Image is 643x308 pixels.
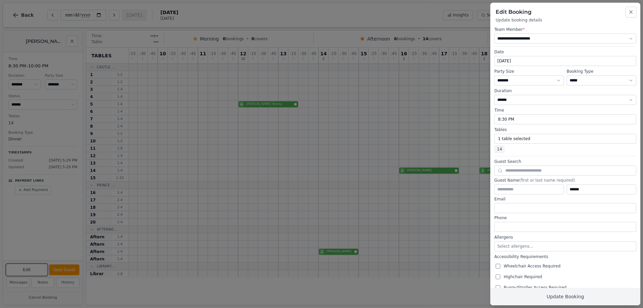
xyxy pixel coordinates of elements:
[490,288,640,305] button: Update Booking
[567,69,636,74] label: Booking Type
[519,178,575,183] span: (first or last name required)
[494,134,636,144] button: 1 table selected
[496,285,500,290] input: Buggy/Stroller Access Required
[494,235,636,240] label: Allergens
[494,254,636,259] label: Accessibility Requirements
[494,56,636,66] button: [DATE]
[494,215,636,221] label: Phone
[504,274,542,280] span: Highchair Required
[494,241,636,251] button: Select allergens...
[504,285,567,290] span: Buggy/Stroller Access Required
[494,108,636,113] label: Time
[494,145,505,153] span: 14
[494,88,636,94] label: Duration
[494,196,636,202] label: Email
[496,8,635,16] h2: Edit Booking
[494,27,636,32] label: Team Member
[494,114,636,124] button: 8:30 PM
[497,244,533,249] span: Select allergens...
[494,69,564,74] label: Party Size
[494,178,636,183] label: Guest Name
[494,127,636,132] label: Tables
[494,49,636,55] label: Date
[496,17,635,23] p: Update booking details
[494,159,636,164] label: Guest Search
[504,263,561,269] span: Wheelchair Access Required
[496,274,500,279] input: Highchair Required
[496,264,500,268] input: Wheelchair Access Required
